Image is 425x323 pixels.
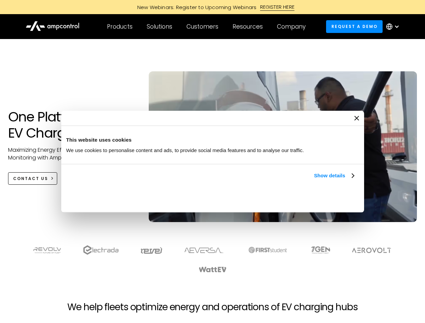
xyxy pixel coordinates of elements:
div: Company [277,23,306,30]
a: Show details [314,172,354,180]
div: Solutions [147,23,172,30]
div: Resources [233,23,263,30]
button: Close banner [354,116,359,120]
a: Request a demo [326,20,383,33]
div: This website uses cookies [66,136,359,144]
div: Customers [186,23,218,30]
a: CONTACT US [8,172,58,185]
span: We use cookies to personalise content and ads, to provide social media features and to analyse ou... [66,147,304,153]
button: Okay [260,187,356,207]
a: New Webinars: Register to Upcoming WebinarsREGISTER HERE [61,3,364,11]
img: Aerovolt Logo [352,248,392,253]
h2: We help fleets optimize energy and operations of EV charging hubs [67,301,357,313]
div: New Webinars: Register to Upcoming Webinars [131,4,260,11]
div: REGISTER HERE [260,3,295,11]
p: Maximizing Energy Efficiency, Uptime, and 24/7 Monitoring with Ampcontrol Solutions [8,146,136,161]
h1: One Platform for EV Charging Hubs [8,109,136,141]
img: WattEV logo [199,267,227,272]
img: electrada logo [83,245,118,255]
div: CONTACT US [13,176,48,182]
div: Products [107,23,133,30]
